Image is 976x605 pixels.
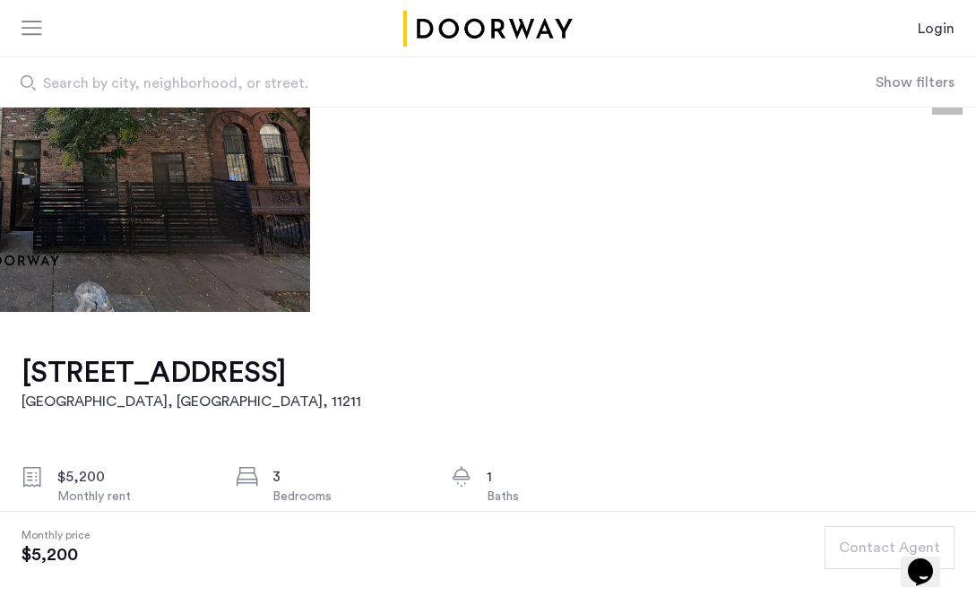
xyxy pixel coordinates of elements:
[401,11,576,47] img: logo
[22,355,361,391] h1: [STREET_ADDRESS]
[57,488,208,506] div: Monthly rent
[825,526,954,569] button: button
[22,355,361,412] a: [STREET_ADDRESS][GEOGRAPHIC_DATA], [GEOGRAPHIC_DATA], 11211
[57,466,208,488] div: $5,200
[901,533,958,587] iframe: chat widget
[22,544,90,566] span: $5,200
[22,391,361,412] h2: [GEOGRAPHIC_DATA], [GEOGRAPHIC_DATA] , 11211
[22,526,90,544] span: Monthly price
[43,73,744,94] span: Search by city, neighborhood, or street.
[272,488,423,506] div: Bedrooms
[487,488,637,506] div: Baths
[839,537,940,558] span: Contact Agent
[918,18,954,39] a: Login
[272,466,423,488] div: 3
[876,72,954,93] button: Show or hide filters
[487,466,637,488] div: 1
[401,11,576,47] a: Cazamio Logo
